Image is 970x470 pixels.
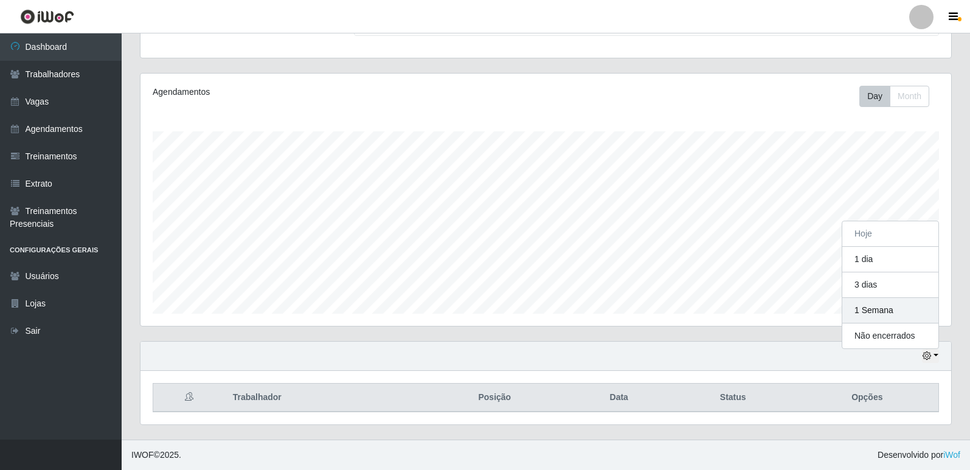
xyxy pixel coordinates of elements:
th: Trabalhador [226,384,421,412]
button: Não encerrados [842,323,938,348]
span: IWOF [131,450,154,460]
span: Desenvolvido por [878,449,960,461]
button: 1 dia [842,247,938,272]
a: iWof [943,450,960,460]
th: Data [568,384,670,412]
th: Posição [421,384,568,412]
img: CoreUI Logo [20,9,74,24]
button: Day [859,86,890,107]
th: Status [670,384,796,412]
span: © 2025 . [131,449,181,461]
button: Month [890,86,929,107]
div: Toolbar with button groups [859,86,939,107]
button: 3 dias [842,272,938,298]
div: Agendamentos [153,86,469,98]
th: Opções [796,384,939,412]
button: Hoje [842,221,938,247]
div: First group [859,86,929,107]
button: 1 Semana [842,298,938,323]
